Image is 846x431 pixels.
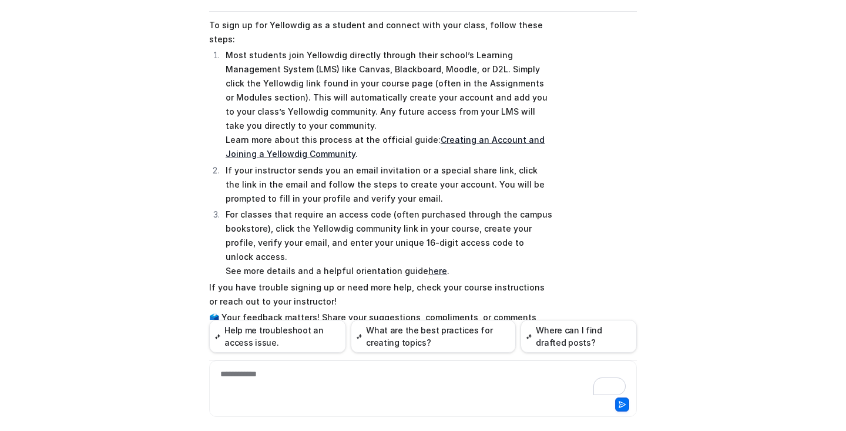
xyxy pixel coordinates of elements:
p: For classes that require an access code (often purchased through the campus bookstore), click the... [226,208,553,278]
div: To enrich screen reader interactions, please activate Accessibility in Grammarly extension settings [212,368,634,395]
button: What are the best practices for creating topics? [351,320,516,353]
p: If you have trouble signing up or need more help, check your course instructions or reach out to ... [209,280,553,309]
button: Where can I find drafted posts? [521,320,637,353]
p: If your instructor sends you an email invitation or a special share link, click the link in the e... [226,163,553,206]
p: To sign up for Yellowdig as a student and connect with your class, follow these steps: [209,18,553,46]
a: here [428,266,447,276]
button: Help me troubleshoot an access issue. [209,320,346,353]
p: 🗳️ Your feedback matters! Share your suggestions, compliments, or comments about Knowbot here: [209,310,553,339]
p: Most students join Yellowdig directly through their school’s Learning Management System (LMS) lik... [226,48,553,161]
